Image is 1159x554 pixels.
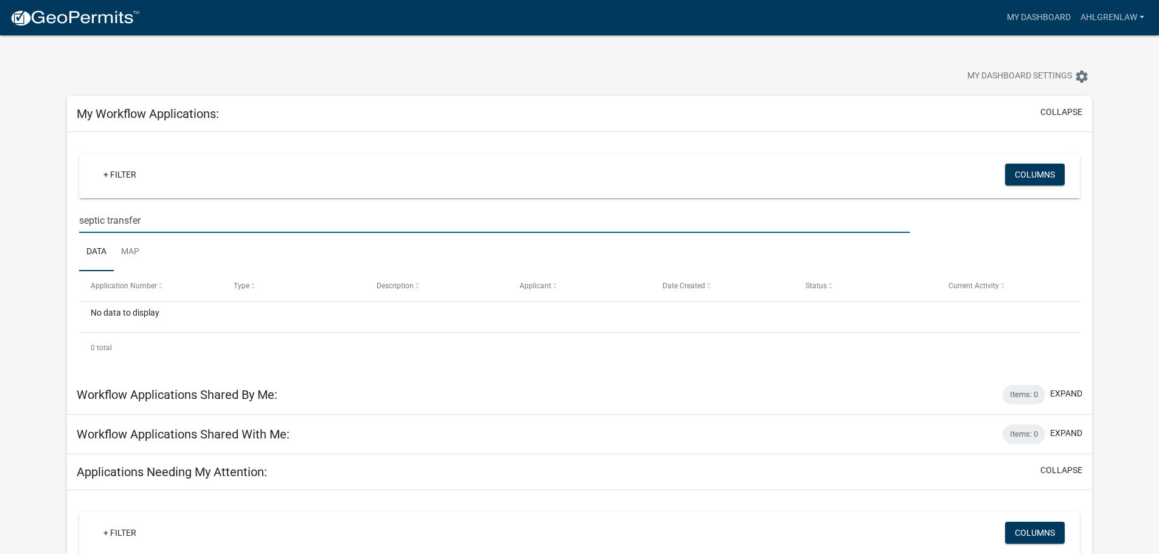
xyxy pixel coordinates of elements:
a: Map [114,233,147,272]
span: My Dashboard Settings [967,69,1072,84]
button: collapse [1040,464,1082,477]
div: Items: 0 [1003,424,1045,444]
button: collapse [1040,106,1082,119]
div: 0 total [79,333,1080,363]
span: Date Created [663,282,705,290]
datatable-header-cell: Date Created [651,271,794,300]
span: Status [806,282,827,290]
datatable-header-cell: Current Activity [936,271,1079,300]
a: AhlgrenLaw [1076,6,1149,29]
button: Columns [1005,164,1065,185]
h5: Applications Needing My Attention: [77,465,267,479]
span: Applicant [520,282,551,290]
span: Application Number [91,282,157,290]
datatable-header-cell: Status [793,271,936,300]
button: Columns [1005,522,1065,544]
span: Description [377,282,414,290]
a: + Filter [94,164,146,185]
datatable-header-cell: Applicant [508,271,651,300]
button: My Dashboard Settingssettings [958,64,1099,88]
h5: My Workflow Applications: [77,106,219,121]
a: + Filter [94,522,146,544]
div: collapse [67,132,1092,375]
span: Current Activity [948,282,999,290]
h5: Workflow Applications Shared With Me: [77,427,290,441]
a: Data [79,233,114,272]
datatable-header-cell: Application Number [79,271,222,300]
button: expand [1050,427,1082,440]
i: settings [1074,69,1089,84]
button: expand [1050,387,1082,400]
div: Items: 0 [1003,385,1045,404]
div: No data to display [79,302,1080,332]
input: Search for applications [79,208,910,233]
a: My Dashboard [1002,6,1076,29]
datatable-header-cell: Type [222,271,365,300]
datatable-header-cell: Description [365,271,508,300]
span: Type [234,282,249,290]
h5: Workflow Applications Shared By Me: [77,387,277,402]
